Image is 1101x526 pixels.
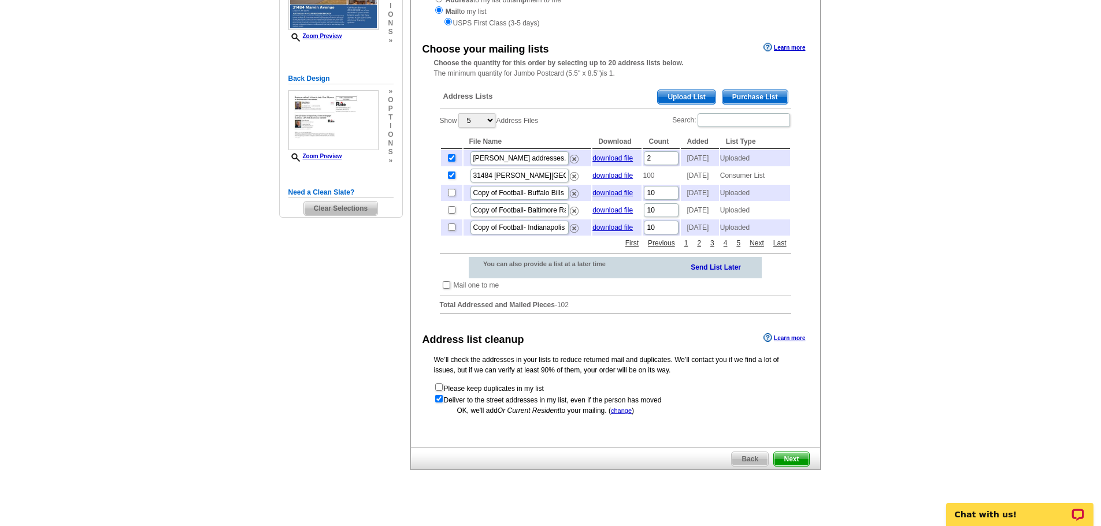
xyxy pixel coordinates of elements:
img: delete.png [570,207,579,215]
a: First [622,238,642,248]
a: Learn more [763,333,805,342]
td: Mail one to me [453,279,500,291]
span: n [388,19,393,28]
select: ShowAddress Files [458,113,495,128]
td: Uploaded [720,185,790,201]
label: Search: [672,112,791,128]
span: » [388,87,393,96]
strong: Choose the quantity for this order by selecting up to 20 address lists below. [434,59,684,67]
span: o [388,130,393,139]
td: [DATE] [681,150,718,166]
span: » [388,36,393,45]
span: i [388,122,393,130]
span: Next [774,452,809,466]
img: delete.png [570,172,579,181]
a: download file [592,189,633,197]
div: USPS First Class (3-5 days) [434,17,797,28]
span: 102 [557,301,569,309]
th: Count [643,135,680,149]
a: change [611,407,632,414]
span: Clear Selections [304,202,377,215]
td: [DATE] [681,202,718,218]
td: [DATE] [681,219,718,236]
span: o [388,96,393,105]
a: download file [592,223,633,232]
td: Consumer List [720,167,790,184]
a: download file [592,154,633,162]
strong: Mail [446,8,459,16]
span: p [388,105,393,113]
td: Uploaded [720,202,790,218]
span: Back [732,452,768,466]
a: Send List Later [691,261,741,273]
a: 1 [681,238,691,248]
div: Choose your mailing lists [422,42,549,57]
td: [DATE] [681,167,718,184]
label: Show Address Files [440,112,539,129]
p: We’ll check the addresses in your lists to reduce returned mail and duplicates. We’ll contact you... [434,355,797,375]
td: Uploaded [720,150,790,166]
a: Zoom Preview [288,33,342,39]
input: Search: [698,113,790,127]
th: Download [592,135,642,149]
a: 5 [733,238,743,248]
span: » [388,156,393,165]
td: 100 [643,167,680,184]
th: File Name [464,135,592,149]
span: o [388,10,393,19]
a: Learn more [763,43,805,52]
h5: Back Design [288,73,394,84]
span: n [388,139,393,148]
img: delete.png [570,189,579,198]
a: Zoom Preview [288,153,342,159]
a: Previous [645,238,678,248]
span: Upload List [658,90,715,104]
img: small-thumb.jpg [288,90,379,150]
span: Or Current Resident [498,406,559,415]
span: s [388,28,393,36]
th: List Type [720,135,790,149]
a: Remove this list [570,222,579,230]
div: - [434,81,797,323]
td: [DATE] [681,185,718,201]
form: Please keep duplicates in my list Deliver to the street addresses in my list, even if the person ... [434,382,797,405]
a: 2 [694,238,704,248]
h5: Need a Clean Slate? [288,187,394,198]
iframe: LiveChat chat widget [939,490,1101,526]
th: Added [681,135,718,149]
div: Address list cleanup [422,332,524,348]
a: 3 [707,238,717,248]
a: Remove this list [570,187,579,195]
a: Remove this list [570,170,579,178]
span: t [388,113,393,122]
a: Last [770,238,789,248]
a: download file [592,171,633,180]
a: download file [592,206,633,214]
img: delete.png [570,224,579,233]
img: delete.png [570,155,579,163]
span: Purchase List [722,90,788,104]
span: i [388,2,393,10]
a: 4 [721,238,731,248]
span: s [388,148,393,156]
a: Remove this list [570,152,579,161]
div: You can also provide a list at a later time [469,257,636,271]
td: Uploaded [720,219,790,236]
a: Back [731,452,769,467]
span: Address Lists [443,91,493,102]
div: OK, we'll add to your mailing. ( ) [434,405,797,416]
div: The minimum quantity for Jumbo Postcard (5.5" x 8.5")is 1. [411,58,820,79]
a: Remove this list [570,204,579,212]
a: Next [747,238,767,248]
strong: Total Addressed and Mailed Pieces [440,301,555,309]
